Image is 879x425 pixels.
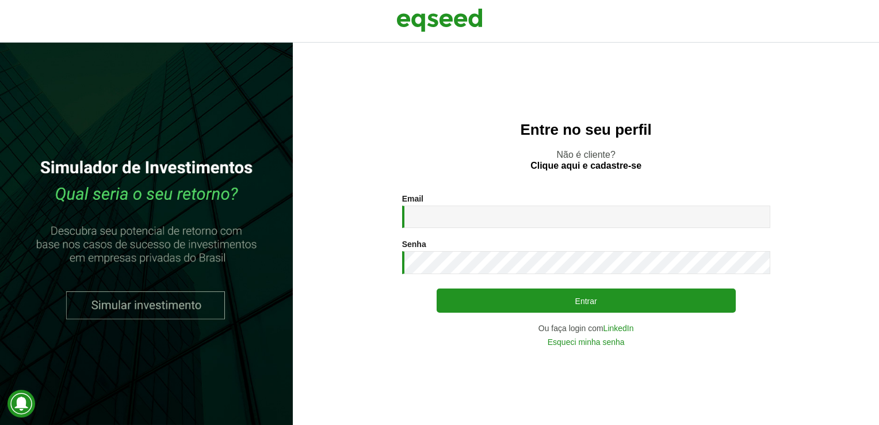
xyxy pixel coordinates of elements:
[316,122,856,138] h2: Entre no seu perfil
[316,149,856,171] p: Não é cliente?
[402,240,426,248] label: Senha
[530,161,641,170] a: Clique aqui e cadastre-se
[396,6,483,35] img: EqSeed Logo
[603,324,634,332] a: LinkedIn
[402,324,770,332] div: Ou faça login com
[437,289,736,313] button: Entrar
[402,195,423,203] label: Email
[548,338,625,346] a: Esqueci minha senha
